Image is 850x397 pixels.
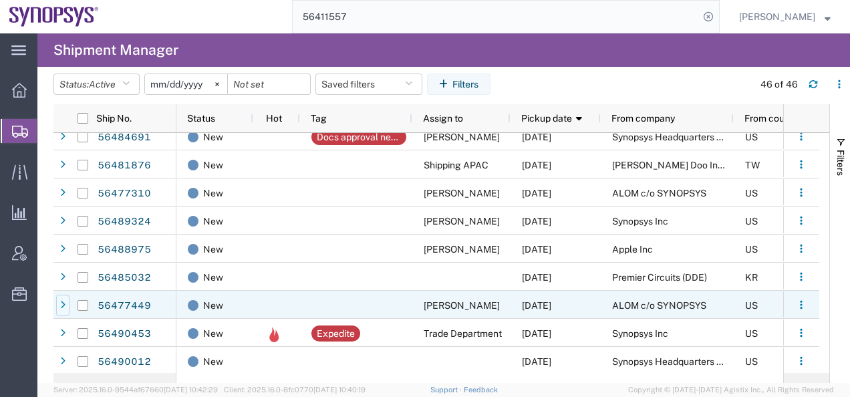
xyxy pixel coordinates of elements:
span: Copyright © [DATE]-[DATE] Agistix Inc., All Rights Reserved [628,384,834,396]
span: Chris Potter [739,9,815,24]
span: [DATE] 10:42:29 [164,386,218,394]
span: 08/14/2025 [522,244,551,255]
div: Docs approval needed [317,129,401,145]
span: From company [611,113,675,124]
button: Status:Active [53,74,140,95]
span: [DATE] 10:40:19 [313,386,366,394]
span: ALOM c/o SYNOPSYS [612,300,706,311]
span: TW [745,160,760,170]
span: New [203,235,223,263]
span: Tong Lay Doo Industrial Co., Ltd [612,160,784,170]
div: Expedite [317,325,355,342]
span: Shipping APAC [424,160,488,170]
a: 56481876 [97,155,152,176]
a: 56485032 [97,267,152,289]
span: 08/14/2025 [522,272,551,283]
span: Hot [266,113,282,124]
span: Active [89,79,116,90]
a: Feedback [464,386,498,394]
a: 56490012 [97,352,152,373]
span: Apple Inc [612,244,653,255]
input: Not set [145,74,227,94]
a: 56477310 [97,183,152,205]
span: Synopsys Headquarters USSV [612,132,741,142]
img: logo [9,7,99,27]
span: Synopsys Headquarters USSV [612,356,741,367]
button: Saved filters [315,74,422,95]
span: New [203,123,223,151]
span: Kris Ford [424,300,500,311]
a: Support [430,386,464,394]
span: New [203,291,223,319]
span: Rafael Chacon [424,244,500,255]
button: [PERSON_NAME] [738,9,831,25]
span: 08/15/2025 [522,160,551,170]
span: From country [744,113,794,124]
h4: Shipment Manager [53,33,178,67]
span: 08/15/2025 [522,188,551,198]
input: Search for shipment number, reference number [293,1,699,33]
span: 08/13/2025 [522,356,551,367]
span: 08/14/2025 [522,300,551,311]
span: Assign to [423,113,463,124]
span: Filters [835,150,846,176]
span: 08/15/2025 [522,132,551,142]
span: Kaelen O'Connor [424,216,500,227]
span: New [203,263,223,291]
span: Status [187,113,215,124]
span: Synopsys Inc [612,216,668,227]
span: US [745,356,758,367]
span: 08/13/2025 [522,328,551,339]
a: 56477449 [97,295,152,317]
span: US [745,132,758,142]
span: US [745,216,758,227]
span: US [745,328,758,339]
span: New [203,151,223,179]
a: 56488975 [97,239,152,261]
a: 56484691 [97,127,152,148]
a: 56489324 [97,211,152,233]
span: New [203,179,223,207]
span: Ship No. [96,113,132,124]
span: Server: 2025.16.0-9544af67660 [53,386,218,394]
span: Premier Circuits (DDE) [612,272,707,283]
span: 08/14/2025 [522,216,551,227]
span: US [745,300,758,311]
span: Tag [311,113,327,124]
span: US [745,244,758,255]
span: Kaelen O'Connor [424,132,500,142]
span: KR [745,272,758,283]
a: 56490453 [97,323,152,345]
span: ALOM c/o SYNOPSYS [612,188,706,198]
span: Rafael Chacon [424,188,500,198]
span: Synopsys Inc [612,328,668,339]
span: Trade Department [424,328,502,339]
button: Filters [427,74,490,95]
input: Not set [228,74,310,94]
span: US [745,188,758,198]
span: New [203,348,223,376]
div: 46 of 46 [760,78,798,92]
span: New [203,319,223,348]
span: Pickup date [521,113,572,124]
span: New [203,207,223,235]
span: Client: 2025.16.0-8fc0770 [224,386,366,394]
